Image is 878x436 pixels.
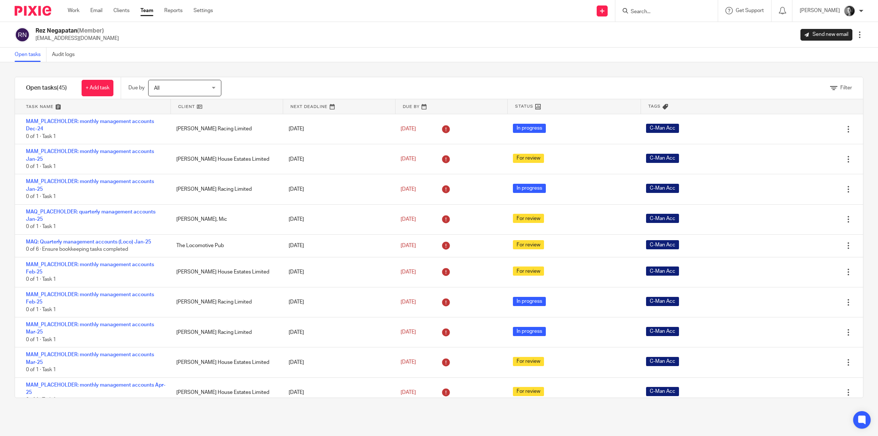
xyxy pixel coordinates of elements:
span: Filter [840,85,852,90]
div: [DATE] [281,238,394,253]
p: [EMAIL_ADDRESS][DOMAIN_NAME] [35,35,119,42]
span: [DATE] [401,217,416,222]
a: MAM_PLACEHOLDER: monthly management accounts Mar-25 [26,352,154,365]
a: MAQ: Quarterly management accounts (Loco) Jan-25 [26,239,151,245]
span: (45) [57,85,67,91]
img: svg%3E [15,27,30,42]
span: 0 of 6 · Ensure bookkeeping tasks completed [26,247,128,252]
span: For review [513,387,544,396]
span: For review [513,267,544,276]
img: Pixie [15,6,51,16]
span: C-Man Acc [646,357,679,366]
span: [DATE] [401,269,416,275]
span: [DATE] [401,126,416,131]
span: (Member) [77,28,104,34]
div: [DATE] [281,152,394,167]
span: C-Man Acc [646,297,679,306]
div: [PERSON_NAME] House Estates Limited [169,385,281,400]
a: Clients [113,7,130,14]
div: [DATE] [281,265,394,279]
span: 0 of 1 · Task 1 [26,397,56,402]
a: Send new email [800,29,852,41]
div: [PERSON_NAME] Racing Limited [169,122,281,136]
a: MAM_PLACEHOLDER: monthly management accounts Feb-25 [26,292,154,305]
span: In progress [513,184,546,193]
span: All [154,86,160,91]
a: MAM_PLACEHOLDER: monthly management accounts Dec-24 [26,119,154,131]
div: [PERSON_NAME] House Estates Limited [169,265,281,279]
span: C-Man Acc [646,267,679,276]
span: [DATE] [401,330,416,335]
div: [DATE] [281,182,394,197]
span: In progress [513,327,546,336]
span: C-Man Acc [646,214,679,223]
span: [DATE] [401,360,416,365]
a: Work [68,7,79,14]
span: C-Man Acc [646,327,679,336]
span: [DATE] [401,157,416,162]
a: + Add task [82,80,113,96]
a: MAM_PLACEHOLDER: monthly management accounts Apr-25 [26,383,165,395]
div: [PERSON_NAME] House Estates Limited [169,152,281,167]
span: C-Man Acc [646,387,679,396]
div: [PERSON_NAME] Racing Limited [169,295,281,309]
a: MAM_PLACEHOLDER: monthly management accounts Mar-25 [26,322,154,335]
span: 0 of 1 · Task 1 [26,164,56,169]
span: C-Man Acc [646,184,679,193]
span: Tags [648,103,661,109]
span: For review [513,154,544,163]
span: 0 of 1 · Task 1 [26,134,56,139]
div: [DATE] [281,122,394,136]
a: MAM_PLACEHOLDER: monthly management accounts Feb-25 [26,262,154,275]
input: Search [630,9,696,15]
span: 0 of 1 · Task 1 [26,224,56,230]
div: [DATE] [281,385,394,400]
span: [DATE] [401,299,416,305]
a: MAM_PLACEHOLDER: monthly management accounts Jan-25 [26,179,154,191]
span: For review [513,240,544,249]
a: Team [140,7,153,14]
span: 0 of 1 · Task 1 [26,367,56,372]
span: 0 of 1 · Task 1 [26,277,56,282]
p: Due by [128,84,145,92]
div: [PERSON_NAME] Racing Limited [169,325,281,340]
a: Email [90,7,102,14]
span: 0 of 1 · Task 1 [26,194,56,199]
a: Open tasks [15,48,46,62]
a: MAQ_PLACEHOLDER: quarterly management accounts Jan-25 [26,209,155,222]
div: [DATE] [281,295,394,309]
a: Reports [164,7,183,14]
span: 0 of 1 · Task 1 [26,337,56,342]
div: [DATE] [281,325,394,340]
span: In progress [513,124,546,133]
span: For review [513,357,544,366]
span: C-Man Acc [646,154,679,163]
div: [DATE] [281,355,394,370]
div: [PERSON_NAME], Mic [169,212,281,227]
div: The Locomotive Pub [169,238,281,253]
span: C-Man Acc [646,240,679,249]
span: [DATE] [401,243,416,248]
span: For review [513,214,544,223]
span: C-Man Acc [646,124,679,133]
a: MAM_PLACEHOLDER: monthly management accounts Jan-25 [26,149,154,161]
p: [PERSON_NAME] [800,7,840,14]
h1: Open tasks [26,84,67,92]
span: In progress [513,297,546,306]
a: Audit logs [52,48,80,62]
div: [PERSON_NAME] House Estates Limited [169,355,281,370]
span: 0 of 1 · Task 1 [26,307,56,312]
span: [DATE] [401,187,416,192]
img: DSC_9061-3.jpg [844,5,855,17]
span: Get Support [736,8,764,13]
span: Status [515,103,533,109]
h2: Rez Negapatan [35,27,119,35]
span: [DATE] [401,390,416,395]
div: [DATE] [281,212,394,227]
div: [PERSON_NAME] Racing Limited [169,182,281,197]
a: Settings [194,7,213,14]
